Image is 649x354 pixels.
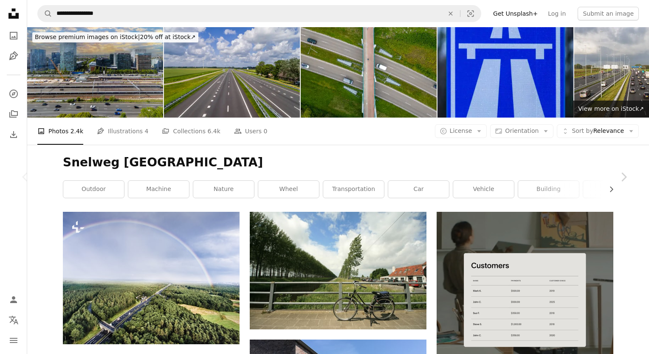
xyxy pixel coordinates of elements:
[234,118,268,145] a: Users 0
[435,124,487,138] button: License
[5,332,22,349] button: Menu
[572,127,624,135] span: Relevance
[388,181,449,198] a: car
[63,274,240,282] a: Aerial view of highway full of cars and trucks in the middle of green forest, colorful rainbow, c...
[543,7,571,20] a: Log in
[5,27,22,44] a: Photos
[5,106,22,123] a: Collections
[460,6,481,22] button: Visual search
[27,27,203,48] a: Browse premium images on iStock|20% off at iStock↗
[35,34,140,40] span: Browse premium images on iStock |
[441,6,460,22] button: Clear
[258,181,319,198] a: wheel
[488,7,543,20] a: Get Unsplash+
[505,127,539,134] span: Orientation
[578,105,644,112] span: View more on iStock ↗
[264,126,268,136] span: 0
[193,181,254,198] a: nature
[557,124,639,138] button: Sort byRelevance
[5,312,22,329] button: Language
[128,181,189,198] a: machine
[301,27,437,118] img: Luchtfoto van een multi-level snelweg en fietsbrug overgang bij Amersfoort, Nederland
[453,181,514,198] a: vehicle
[573,101,649,118] a: View more on iStock↗
[32,32,198,42] div: 20% off at iStock ↗
[250,267,426,274] a: black bicycle parked beside green metal fence
[5,85,22,102] a: Explore
[37,5,481,22] form: Find visuals sitewide
[572,127,593,134] span: Sort by
[97,118,148,145] a: Illustrations 4
[437,27,573,118] img: Snelweg oprit bord
[207,126,220,136] span: 6.4k
[518,181,579,198] a: building
[63,155,613,170] h1: Snelweg [GEOGRAPHIC_DATA]
[583,181,644,198] a: road
[250,212,426,329] img: black bicycle parked beside green metal fence
[323,181,384,198] a: transportation
[598,136,649,218] a: Next
[5,48,22,65] a: Illustrations
[38,6,52,22] button: Search Unsplash
[5,291,22,308] a: Log in / Sign up
[5,126,22,143] a: Download History
[27,27,163,118] img: Snelweg en station Amsterdam Zuid bij het zakendistrict Zuid-as Amsterdam
[450,127,472,134] span: License
[162,118,220,145] a: Collections 6.4k
[164,27,300,118] img: lambertschaag A7
[145,126,149,136] span: 4
[63,181,124,198] a: outdoor
[578,7,639,20] button: Submit an image
[63,212,240,344] img: Aerial view of highway full of cars and trucks in the middle of green forest, colorful rainbow, c...
[490,124,553,138] button: Orientation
